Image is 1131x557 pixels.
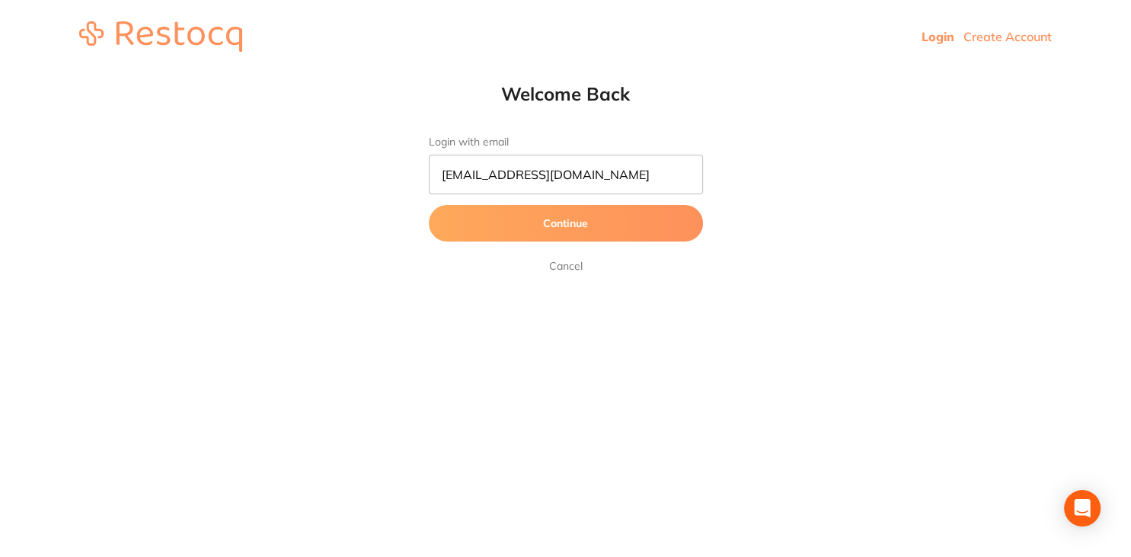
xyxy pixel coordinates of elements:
[429,205,703,242] button: Continue
[429,136,703,149] label: Login with email
[963,29,1052,44] a: Create Account
[922,29,954,44] a: Login
[79,21,242,52] img: restocq_logo.svg
[546,257,586,275] a: Cancel
[398,82,733,105] h1: Welcome Back
[1064,490,1101,527] div: Open Intercom Messenger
